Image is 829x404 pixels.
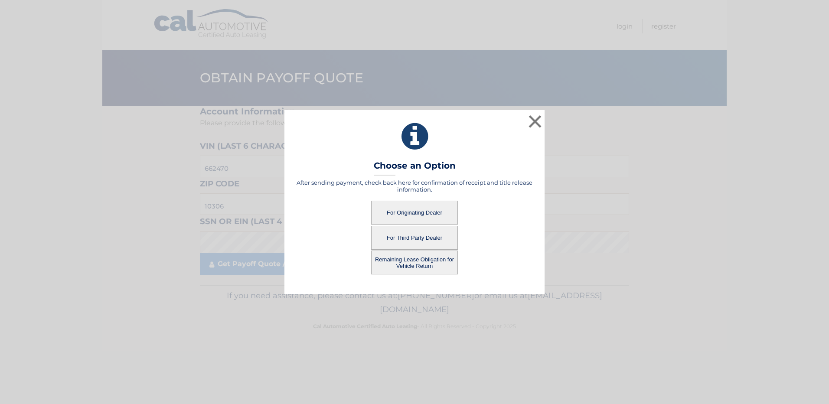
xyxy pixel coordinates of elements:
button: For Third Party Dealer [371,226,458,250]
button: × [526,113,544,130]
button: For Originating Dealer [371,201,458,225]
h5: After sending payment, check back here for confirmation of receipt and title release information. [295,179,534,193]
h3: Choose an Option [374,160,456,176]
button: Remaining Lease Obligation for Vehicle Return [371,251,458,274]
